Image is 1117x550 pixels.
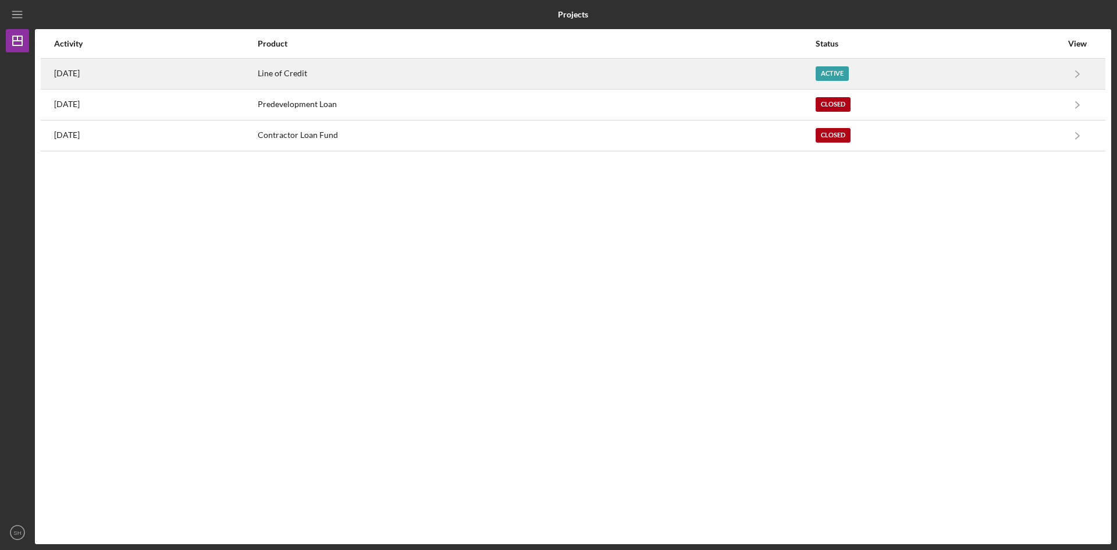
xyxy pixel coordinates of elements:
div: Active [816,66,849,81]
time: 2025-09-04 18:20 [54,69,80,78]
button: SH [6,521,29,544]
div: Line of Credit [258,59,815,88]
div: Product [258,39,815,48]
div: View [1063,39,1092,48]
div: Status [816,39,1062,48]
div: Activity [54,39,257,48]
time: 2023-09-01 16:56 [54,100,80,109]
b: Projects [558,10,588,19]
text: SH [13,530,21,536]
time: 2023-08-16 22:04 [54,130,80,140]
div: Contractor Loan Fund [258,121,815,150]
div: Predevelopment Loan [258,90,815,119]
div: Closed [816,97,851,112]
div: Closed [816,128,851,143]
